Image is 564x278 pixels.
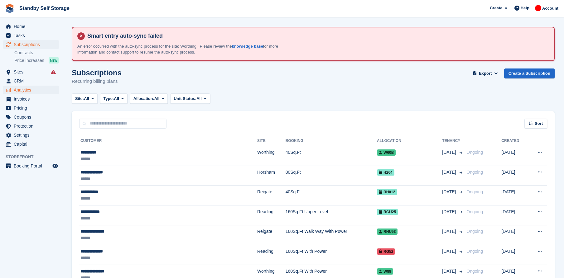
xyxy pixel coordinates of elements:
[174,96,196,102] span: Unit Status:
[3,162,59,170] a: menu
[286,225,377,245] td: 160Sq.Ft Walk Way With Power
[257,205,286,225] td: Reading
[257,136,286,146] th: Site
[49,57,59,64] div: NEW
[257,245,286,265] td: Reading
[442,209,457,215] span: [DATE]
[154,96,160,102] span: All
[3,22,59,31] a: menu
[3,140,59,148] a: menu
[77,43,296,55] p: An error occurred with the auto-sync process for the site: Worthing . Please review the for more ...
[257,225,286,245] td: Reigate
[377,209,398,215] span: RGU25
[104,96,114,102] span: Type:
[72,68,122,77] h1: Subscriptions
[232,44,263,49] a: knowledge base
[130,93,168,104] button: Allocation: All
[14,131,51,139] span: Settings
[501,205,528,225] td: [DATE]
[14,140,51,148] span: Capital
[535,120,543,127] span: Sort
[466,269,483,274] span: Ongoing
[14,31,51,40] span: Tasks
[72,78,122,85] p: Recurring billing plans
[286,146,377,166] td: 40Sq.Ft
[14,95,51,103] span: Invoices
[3,31,59,40] a: menu
[3,122,59,130] a: menu
[442,189,457,195] span: [DATE]
[472,68,499,79] button: Export
[504,68,555,79] a: Create a Subscription
[257,146,286,166] td: Worthing
[5,4,14,13] img: stora-icon-8386f47178a22dfd0bd8f6a31ec36ba5ce8667c1dd55bd0f319d3a0aa187defe.svg
[14,40,51,49] span: Subscriptions
[3,104,59,112] a: menu
[3,77,59,85] a: menu
[286,166,377,186] td: 80Sq.Ft
[466,209,483,214] span: Ongoing
[75,96,84,102] span: Site:
[501,166,528,186] td: [DATE]
[14,86,51,94] span: Analytics
[114,96,119,102] span: All
[14,50,59,56] a: Contracts
[377,229,398,235] span: RHU53
[466,170,483,175] span: Ongoing
[170,93,210,104] button: Unit Status: All
[501,146,528,166] td: [DATE]
[377,149,396,156] span: W60B
[490,5,502,11] span: Create
[3,131,59,139] a: menu
[3,86,59,94] a: menu
[14,22,51,31] span: Home
[286,186,377,205] td: 40Sq.Ft
[479,70,492,77] span: Export
[257,186,286,205] td: Reigate
[286,136,377,146] th: Booking
[257,166,286,186] td: Horsham
[501,245,528,265] td: [DATE]
[85,32,549,40] h4: Smart entry auto-sync failed
[535,5,541,11] img: Aaron Winter
[466,229,483,234] span: Ongoing
[14,57,59,64] a: Price increases NEW
[17,3,72,13] a: Standby Self Storage
[3,113,59,121] a: menu
[79,136,257,146] th: Customer
[3,95,59,103] a: menu
[72,93,98,104] button: Site: All
[466,189,483,194] span: Ongoing
[501,136,528,146] th: Created
[442,169,457,176] span: [DATE]
[377,169,394,176] span: H264
[51,69,56,74] i: Smart entry sync failures have occurred
[196,96,202,102] span: All
[14,104,51,112] span: Pricing
[377,268,393,275] span: W88
[542,5,558,12] span: Account
[14,68,51,76] span: Sites
[84,96,89,102] span: All
[51,162,59,170] a: Preview store
[466,249,483,254] span: Ongoing
[501,186,528,205] td: [DATE]
[442,248,457,255] span: [DATE]
[3,68,59,76] a: menu
[377,248,395,255] span: RG52
[133,96,154,102] span: Allocation:
[6,154,62,160] span: Storefront
[377,136,442,146] th: Allocation
[442,228,457,235] span: [DATE]
[14,113,51,121] span: Coupons
[442,136,464,146] th: Tenancy
[521,5,529,11] span: Help
[466,150,483,155] span: Ongoing
[14,58,44,64] span: Price increases
[3,40,59,49] a: menu
[286,245,377,265] td: 160Sq.Ft With Power
[286,205,377,225] td: 160Sq.Ft Upper Level
[442,149,457,156] span: [DATE]
[14,77,51,85] span: CRM
[501,225,528,245] td: [DATE]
